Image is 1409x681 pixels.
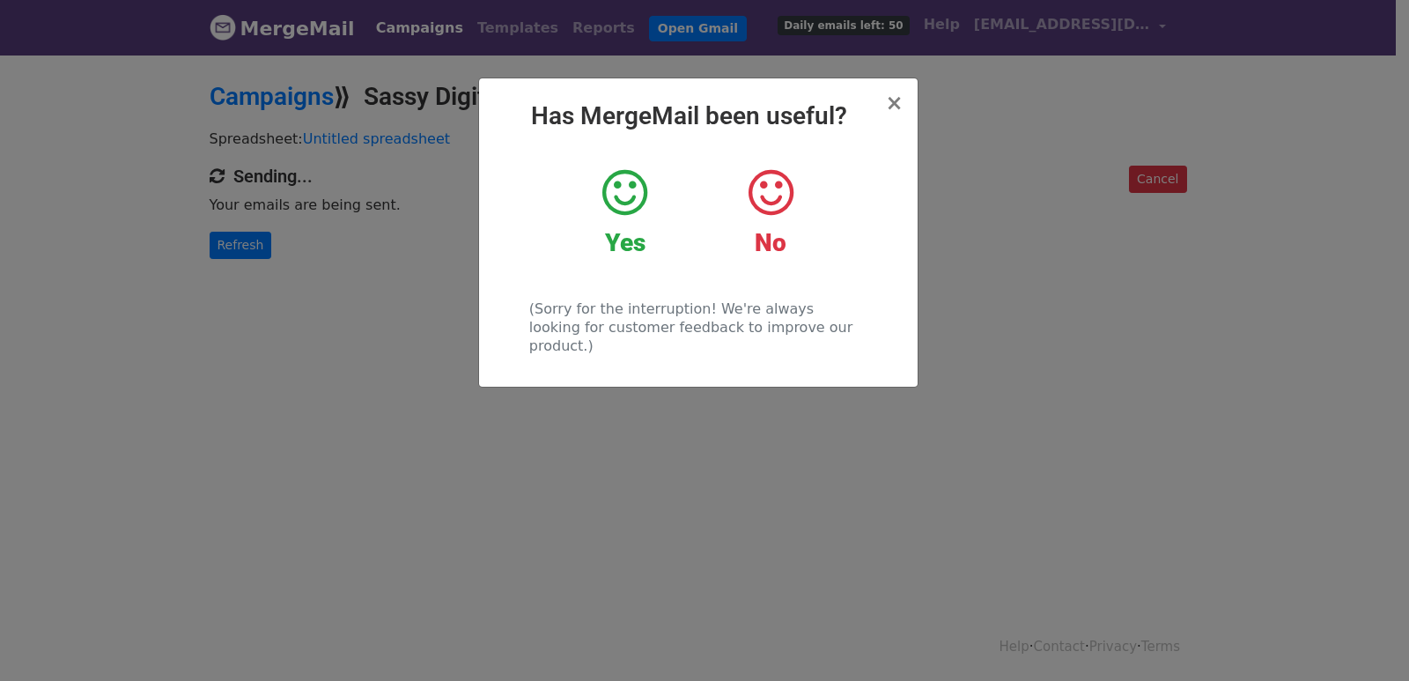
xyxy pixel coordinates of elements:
strong: No [755,228,786,257]
button: Close [885,93,903,114]
p: (Sorry for the interruption! We're always looking for customer feedback to improve our product.) [529,300,867,355]
strong: Yes [605,228,645,257]
h2: Has MergeMail been useful? [493,101,904,131]
a: Yes [565,167,684,258]
iframe: Chat Widget [1321,596,1409,681]
span: × [885,91,903,115]
a: No [711,167,830,258]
